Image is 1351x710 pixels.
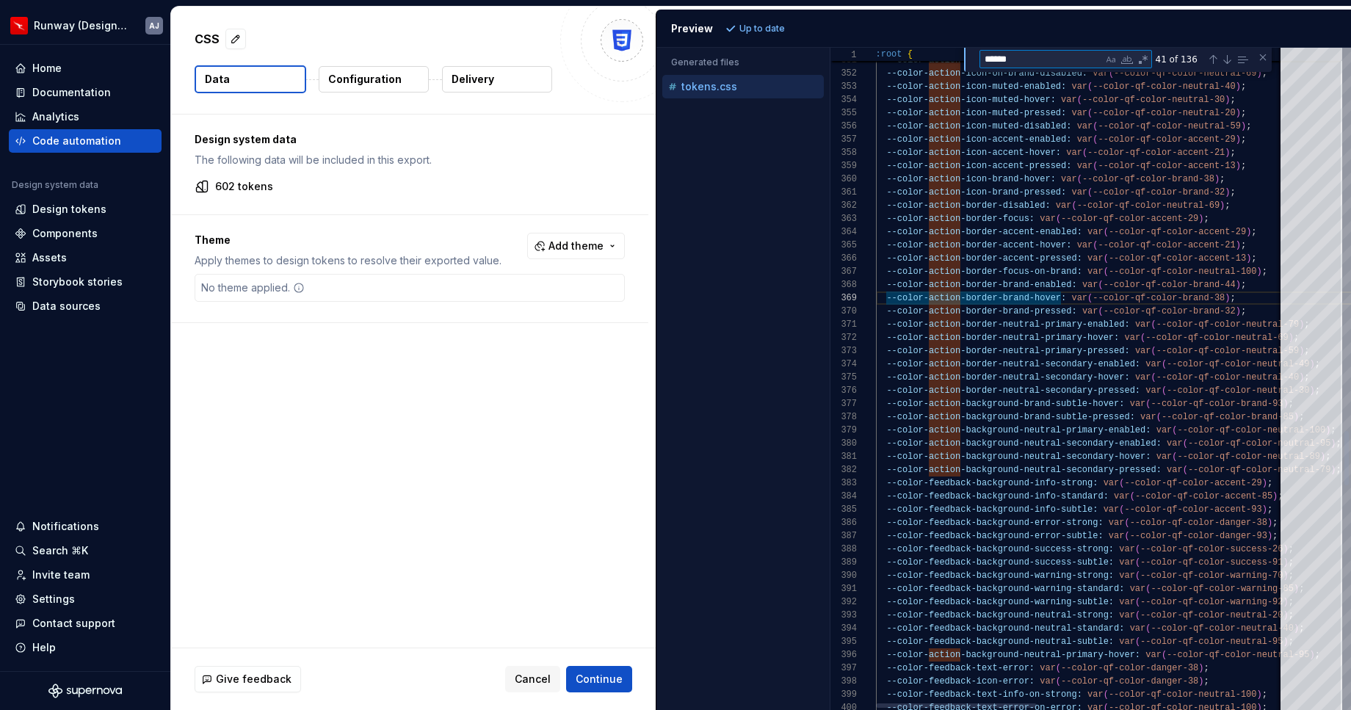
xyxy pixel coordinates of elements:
[960,200,1050,211] span: -border-disabled:
[1098,306,1103,316] span: (
[1251,253,1256,264] span: ;
[1246,227,1251,237] span: )
[960,399,1124,409] span: -background-brand-subtle-hover:
[886,121,929,131] span: --color-
[515,672,551,687] span: Cancel
[1240,121,1245,131] span: )
[1082,174,1214,184] span: --color-qf-color-brand-38
[1093,81,1235,92] span: --color-qf-color-neutral-40
[1145,399,1151,409] span: (
[1240,240,1245,250] span: ;
[1235,161,1240,171] span: )
[1087,108,1093,118] span: (
[1098,121,1240,131] span: --color-qf-color-neutral-59
[830,358,857,371] div: 374
[1154,50,1205,68] div: 41 of 136
[1120,52,1134,67] div: Match Whole Word (⌥⌘W)
[1076,95,1082,105] span: (
[1093,293,1225,303] span: --color-qf-color-brand-38
[960,412,1135,422] span: -background-brand-subtle-pressed:
[1230,95,1235,105] span: ;
[886,372,929,383] span: --color-
[1235,81,1240,92] span: )
[1235,134,1240,145] span: )
[1098,161,1235,171] span: --color-qf-color-accent-13
[32,592,75,606] div: Settings
[1257,51,1269,63] div: Close (Escape)
[9,198,162,221] a: Design tokens
[830,278,857,291] div: 368
[929,161,960,171] span: action
[1136,52,1151,67] div: Use Regular Expression (⌥⌘R)
[1108,267,1256,277] span: --color-qf-color-neutral-100
[830,291,857,305] div: 369
[886,95,929,105] span: --color-
[195,233,501,247] p: Theme
[1151,319,1156,330] span: (
[1087,293,1093,303] span: (
[32,275,123,289] div: Storybook stories
[1087,267,1104,277] span: var
[830,384,857,397] div: 376
[929,306,960,316] span: action
[929,346,960,356] span: action
[1151,372,1156,383] span: (
[960,121,1071,131] span: -icon-muted-disabled:
[1240,161,1245,171] span: ;
[980,51,1103,68] textarea: Find
[830,331,857,344] div: 372
[886,187,929,198] span: --color-
[195,253,501,268] p: Apply themes to design tokens to resolve their exported value.
[1071,200,1076,211] span: (
[1066,148,1082,158] span: var
[1145,333,1288,343] span: --color-qf-color-neutral-69
[32,250,67,265] div: Assets
[1061,95,1077,105] span: var
[1161,385,1166,396] span: (
[527,233,625,259] button: Add theme
[1240,280,1245,290] span: ;
[964,48,1272,72] div: Find / Replace
[195,275,311,301] div: No theme applied.
[886,319,929,330] span: --color-
[830,344,857,358] div: 373
[319,66,429,93] button: Configuration
[9,57,162,80] a: Home
[149,20,159,32] div: AJ
[830,159,857,173] div: 359
[830,120,857,133] div: 356
[9,81,162,104] a: Documentation
[452,72,494,87] p: Delivery
[929,385,960,396] span: action
[886,134,929,145] span: --color-
[32,61,62,76] div: Home
[195,132,625,147] p: Design system data
[886,174,929,184] span: --color-
[886,267,929,277] span: --color-
[830,106,857,120] div: 355
[1108,227,1245,237] span: --color-qf-color-accent-29
[929,372,960,383] span: action
[830,371,857,384] div: 375
[1071,187,1087,198] span: var
[505,666,560,692] button: Cancel
[929,293,960,303] span: action
[929,253,960,264] span: action
[1098,134,1235,145] span: --color-qf-color-accent-29
[929,174,960,184] span: action
[960,81,1066,92] span: -icon-muted-enabled:
[1055,200,1071,211] span: var
[1151,399,1283,409] span: --color-qf-color-brand-93
[886,359,929,369] span: --color-
[960,346,1129,356] span: -border-neutral-primary-pressed:
[1098,280,1103,290] span: (
[1093,240,1098,250] span: (
[960,214,1035,224] span: -border-focus:
[1256,68,1261,79] span: )
[830,173,857,186] div: 360
[960,359,1140,369] span: -border-neutral-secondary-enabled:
[1145,385,1162,396] span: var
[1240,108,1245,118] span: ;
[830,133,857,146] div: 357
[1093,161,1098,171] span: (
